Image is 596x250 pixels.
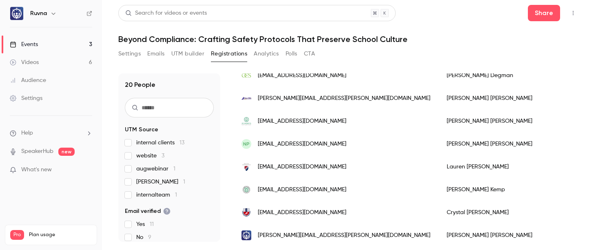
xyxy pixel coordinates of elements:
[528,5,560,21] button: Share
[439,178,575,201] div: [PERSON_NAME] Kemp
[179,140,184,146] span: 13
[148,235,151,240] span: 9
[29,232,92,238] span: Plan usage
[10,7,23,20] img: Ruvna
[242,116,251,126] img: stmaryshs.com
[304,47,315,60] button: CTA
[439,201,575,224] div: Crystal [PERSON_NAME]
[242,208,251,217] img: fultonscienceacademy.org
[147,47,164,60] button: Emails
[10,76,46,84] div: Audience
[242,162,251,172] img: dextersouthfield.org
[58,148,75,156] span: new
[439,87,575,110] div: [PERSON_NAME] [PERSON_NAME]
[125,126,158,134] span: UTM Source
[439,64,575,87] div: [PERSON_NAME] Degman
[243,140,250,148] span: NP
[258,140,346,148] span: [EMAIL_ADDRESS][DOMAIN_NAME]
[173,166,175,172] span: 1
[258,163,346,171] span: [EMAIL_ADDRESS][DOMAIN_NAME]
[258,208,346,217] span: [EMAIL_ADDRESS][DOMAIN_NAME]
[136,220,154,228] span: Yes
[21,147,53,156] a: SpeakerHub
[118,34,580,44] h1: Beyond Compliance: Crafting Safety Protocols That Preserve School Culture
[21,129,33,137] span: Help
[125,80,155,90] h1: 20 People
[30,9,47,18] h6: Ruvna
[254,47,279,60] button: Analytics
[439,224,575,247] div: [PERSON_NAME] [PERSON_NAME]
[136,152,164,160] span: website
[136,191,177,199] span: internalteam
[125,9,207,18] div: Search for videos or events
[171,47,204,60] button: UTM builder
[21,166,52,174] span: What's new
[183,179,185,185] span: 1
[242,185,251,195] img: nardin.org
[125,207,171,215] span: Email verified
[242,71,251,80] img: oes.edu
[258,231,430,240] span: [PERSON_NAME][EMAIL_ADDRESS][PERSON_NAME][DOMAIN_NAME]
[10,58,39,66] div: Videos
[10,129,92,137] li: help-dropdown-opener
[242,230,251,240] img: ruvna.com
[136,165,175,173] span: augwebinar
[175,192,177,198] span: 1
[136,178,185,186] span: [PERSON_NAME]
[258,186,346,194] span: [EMAIL_ADDRESS][DOMAIN_NAME]
[82,166,92,174] iframe: Noticeable Trigger
[439,133,575,155] div: [PERSON_NAME] [PERSON_NAME]
[211,47,247,60] button: Registrations
[258,94,430,103] span: [PERSON_NAME][EMAIL_ADDRESS][PERSON_NAME][DOMAIN_NAME]
[118,47,141,60] button: Settings
[162,153,164,159] span: 3
[136,139,184,147] span: internal clients
[439,110,575,133] div: [PERSON_NAME] [PERSON_NAME]
[242,93,251,103] img: phcharter.org
[258,117,346,126] span: [EMAIL_ADDRESS][DOMAIN_NAME]
[10,94,42,102] div: Settings
[10,230,24,240] span: Pro
[258,71,346,80] span: [EMAIL_ADDRESS][DOMAIN_NAME]
[10,40,38,49] div: Events
[136,233,151,241] span: No
[439,155,575,178] div: Lauren [PERSON_NAME]
[150,221,154,227] span: 11
[286,47,297,60] button: Polls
